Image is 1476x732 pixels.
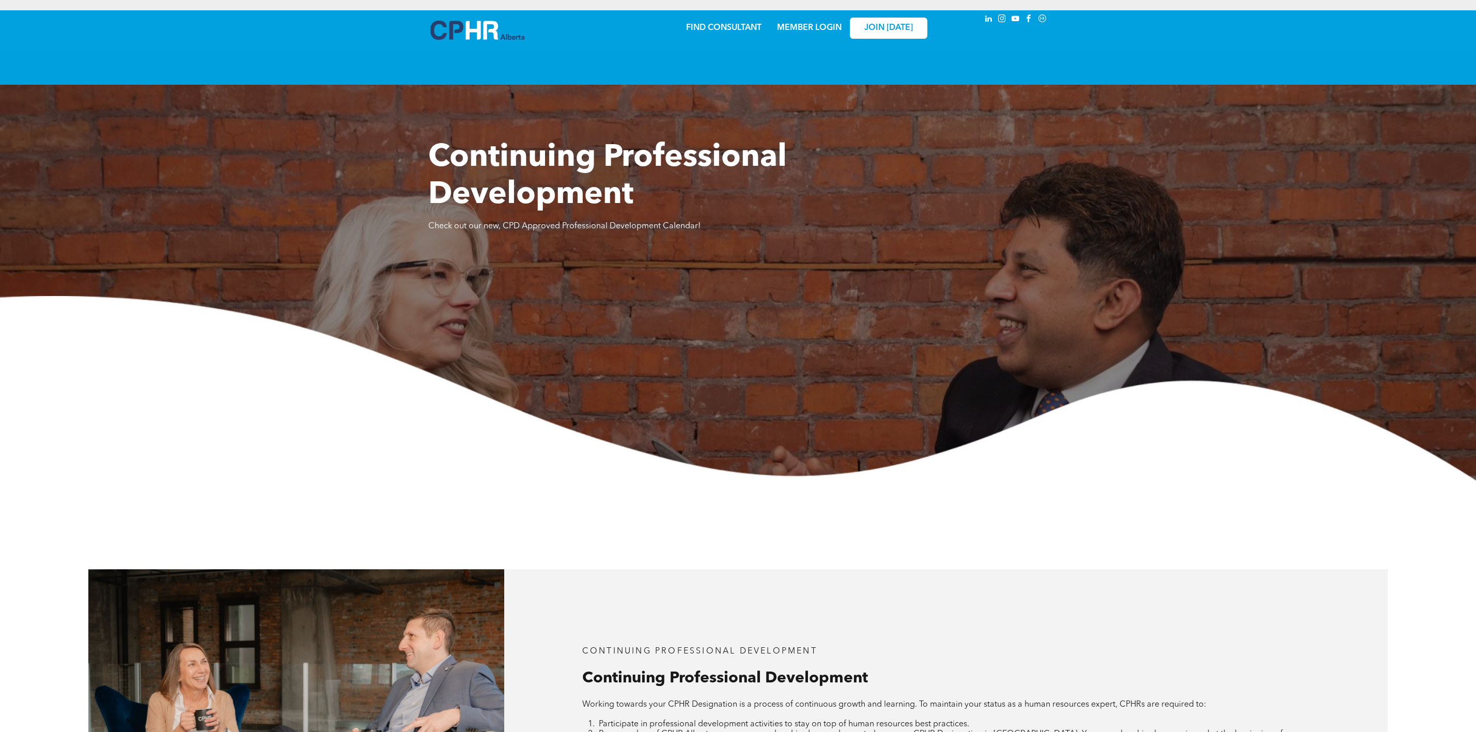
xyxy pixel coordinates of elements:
a: linkedin [983,13,995,27]
a: MEMBER LOGIN [777,24,842,32]
a: facebook [1023,13,1035,27]
span: Continuing Professional Development [582,671,868,686]
a: instagram [997,13,1008,27]
a: youtube [1010,13,1021,27]
img: A blue and white logo for cp alberta [430,21,524,40]
span: Participate in professional development activities to stay on top of human resources best practices. [599,720,969,728]
span: Continuing Professional Development [428,143,787,211]
span: CONTINUING PROFESSIONAL DEVELOPMENT [582,647,817,656]
span: JOIN [DATE] [864,23,913,33]
span: Working towards your CPHR Designation is a process of continuous growth and learning. To maintain... [582,700,1206,709]
a: Social network [1037,13,1048,27]
span: Check out our new, CPD Approved Professional Development Calendar! [428,222,701,230]
a: JOIN [DATE] [850,18,927,39]
a: FIND CONSULTANT [686,24,762,32]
